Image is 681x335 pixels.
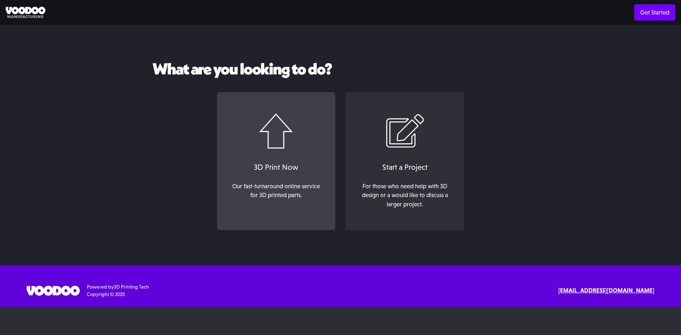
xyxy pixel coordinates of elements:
[353,161,457,173] div: Start a Project
[558,286,654,295] a: [EMAIL_ADDRESS][DOMAIN_NAME]
[346,92,464,230] a: Start a ProjectFor those who need help with 3D design or a would like to discuss a larger project.
[228,182,324,209] div: Our fast-turnaround online service for 3D printed parts. ‍
[217,92,335,230] a: 3D Print NowOur fast-turnaround online service for 3D printed parts.‍
[558,287,654,294] strong: [EMAIL_ADDRESS][DOMAIN_NAME]
[153,60,528,78] h2: What are you looking to do?
[357,182,453,209] div: For those who need help with 3D design or a would like to discuss a larger project.
[87,283,149,298] div: Powered by Copyright © 2020
[224,161,328,173] div: 3D Print Now
[114,284,149,290] a: 3D Printing Tech
[634,4,675,21] a: Get Started
[6,7,45,18] img: Voodoo Manufacturing logo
